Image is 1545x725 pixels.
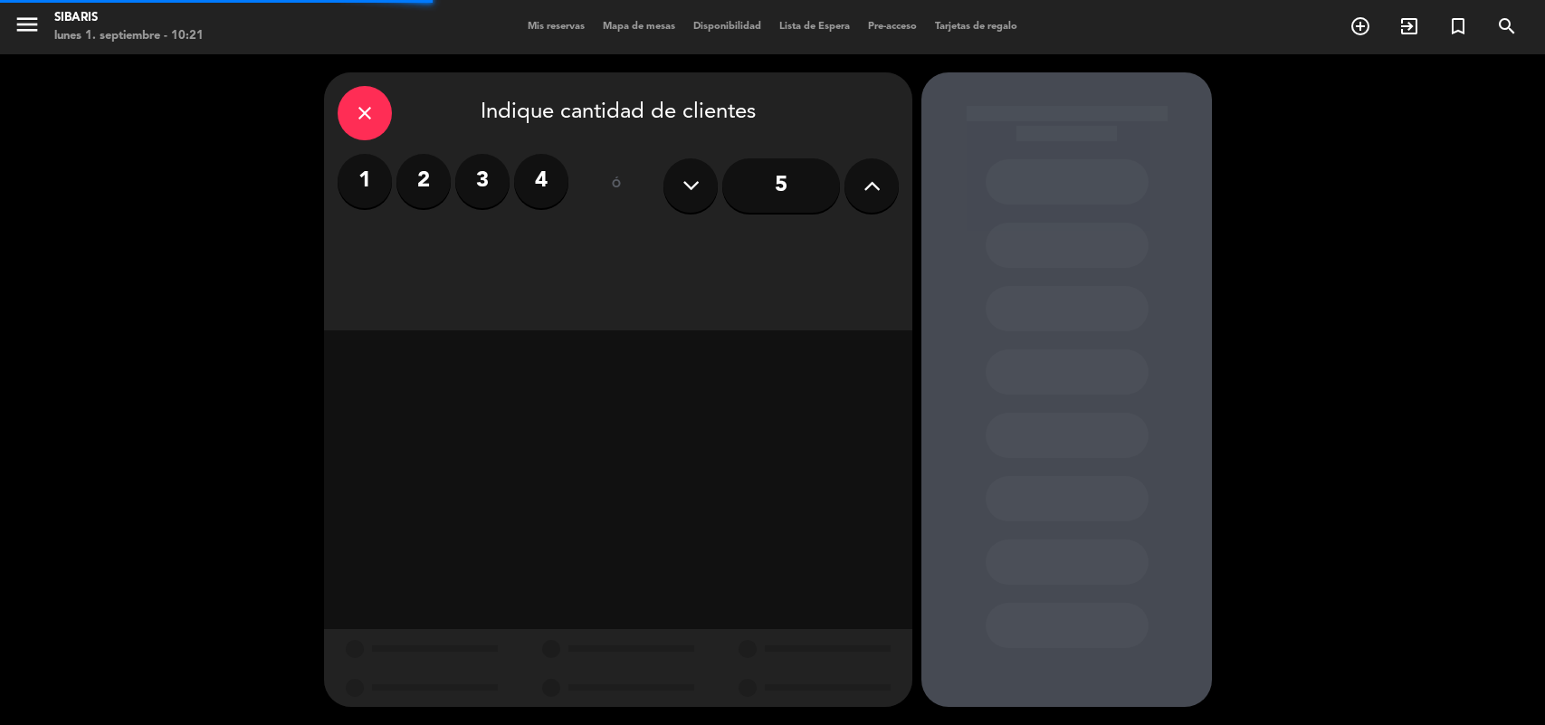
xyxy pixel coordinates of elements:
label: 1 [338,154,392,208]
div: sibaris [54,9,204,27]
i: close [354,102,376,124]
i: turned_in_not [1447,15,1469,37]
i: menu [14,11,41,38]
span: Lista de Espera [770,22,859,32]
span: Pre-acceso [859,22,926,32]
button: menu [14,11,41,44]
span: Disponibilidad [684,22,770,32]
span: Mapa de mesas [594,22,684,32]
i: exit_to_app [1398,15,1420,37]
label: 4 [514,154,568,208]
div: lunes 1. septiembre - 10:21 [54,27,204,45]
label: 2 [396,154,451,208]
i: add_circle_outline [1349,15,1371,37]
i: search [1496,15,1518,37]
span: Mis reservas [519,22,594,32]
div: ó [587,154,645,217]
span: Tarjetas de regalo [926,22,1026,32]
div: Indique cantidad de clientes [338,86,899,140]
label: 3 [455,154,510,208]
